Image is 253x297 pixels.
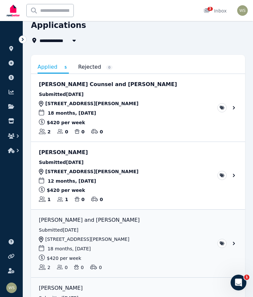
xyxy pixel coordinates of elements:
[106,65,113,70] span: 0
[204,8,227,14] div: Inbox
[31,142,245,210] a: View application: Yijie Tang
[31,74,245,142] a: View application: Renae Counsel and Gregory Warr
[31,210,245,277] a: View application: Jennifer Singculan and Ryan Joseph Singculan
[231,275,246,290] iframe: Intercom live chat
[78,61,113,73] a: Rejected
[5,2,21,19] img: RentBetter
[62,65,69,70] span: 5
[208,7,213,11] span: 3
[31,20,86,31] h1: Applications
[6,283,17,293] img: Wendy Scott
[237,5,248,16] img: Wendy Scott
[38,61,69,74] a: Applied
[244,275,249,280] span: 1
